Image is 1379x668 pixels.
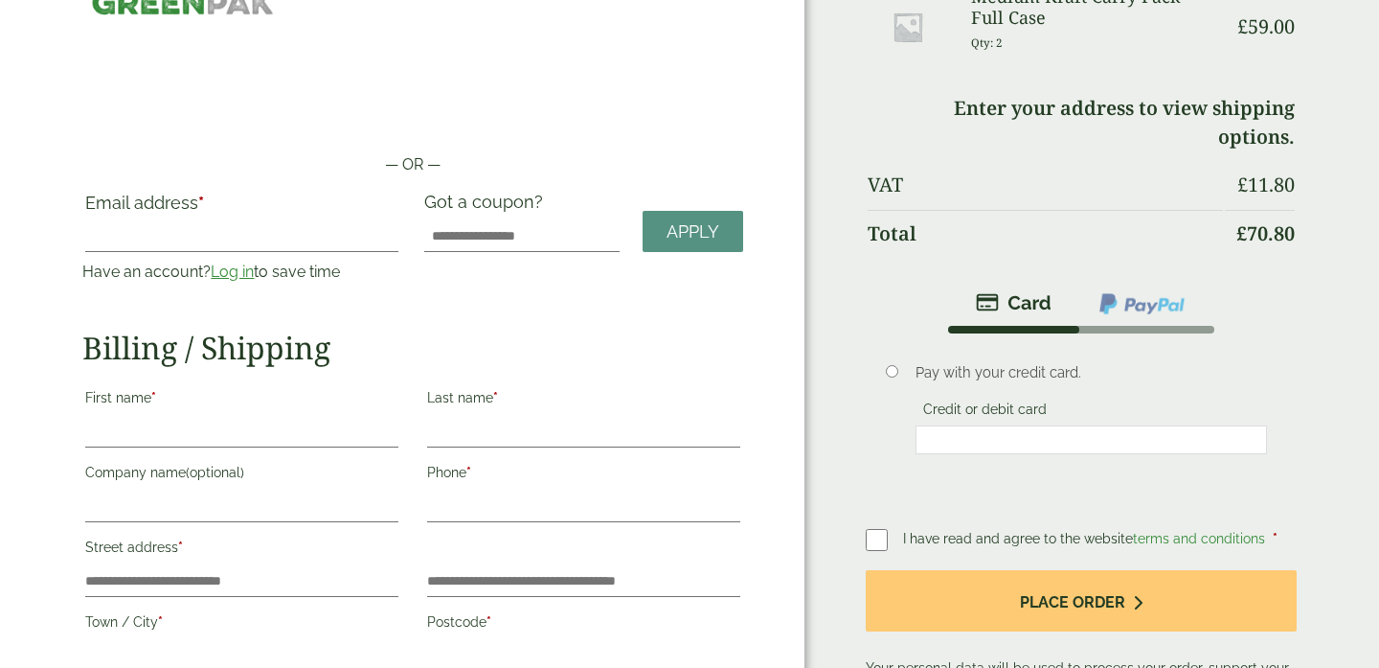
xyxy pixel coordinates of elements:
label: First name [85,384,398,417]
span: Apply [667,221,719,242]
abbr: required [493,390,498,405]
abbr: required [158,614,163,630]
label: Got a coupon? [424,192,551,221]
bdi: 11.80 [1237,172,1295,197]
label: Town / City [85,609,398,641]
iframe: Secure card payment input frame [921,431,1261,449]
label: Postcode [427,609,740,641]
a: terms and conditions [1133,531,1265,546]
th: VAT [868,162,1223,208]
p: Pay with your credit card. [916,362,1267,383]
span: (optional) [186,465,244,480]
bdi: 70.80 [1236,220,1295,246]
label: Phone [427,459,740,492]
img: ppcp-gateway.png [1097,291,1187,316]
th: Total [868,210,1223,257]
iframe: Secure payment button frame [82,92,743,130]
td: Enter your address to view shipping options. [868,85,1295,160]
a: Apply [643,211,743,252]
label: Email address [85,195,398,221]
p: — OR — [82,153,743,176]
p: Have an account? to save time [82,261,401,284]
label: Last name [427,384,740,417]
abbr: required [178,540,183,555]
span: £ [1237,13,1248,39]
label: Credit or debit card [916,402,1054,423]
abbr: required [1273,531,1277,546]
span: I have read and agree to the website [903,531,1269,546]
img: stripe.png [976,291,1051,314]
span: £ [1236,220,1247,246]
bdi: 59.00 [1237,13,1295,39]
small: Qty: 2 [971,35,1003,50]
span: £ [1237,172,1248,197]
a: Log in [211,263,254,281]
abbr: required [151,390,156,405]
h2: Billing / Shipping [82,330,743,366]
abbr: required [198,193,204,213]
abbr: required [466,465,471,480]
label: Company name [85,459,398,492]
label: Street address [85,534,398,566]
button: Place order [866,570,1297,633]
abbr: required [486,614,491,630]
